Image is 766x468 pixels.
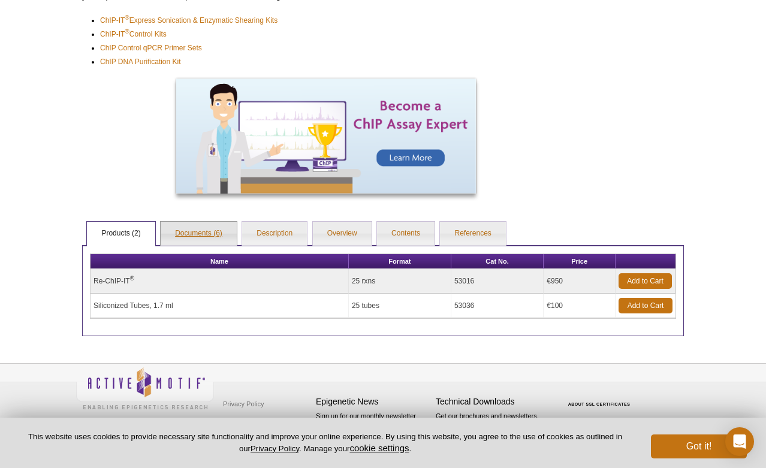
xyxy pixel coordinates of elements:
sup: ® [125,28,129,35]
p: Get our brochures and newsletters, or request them by mail. [436,411,550,442]
a: Contents [377,222,435,246]
a: Overview [313,222,372,246]
th: Format [349,254,451,269]
a: Privacy Policy [220,395,267,413]
a: ChIP Control qPCR Primer Sets [100,42,202,54]
a: Description [242,222,307,246]
td: 25 tubes [349,294,451,318]
p: This website uses cookies to provide necessary site functionality and improve your online experie... [19,431,631,454]
td: Re-ChIP-IT [91,269,349,294]
a: ChIP DNA Purification Kit [100,56,181,68]
td: €950 [544,269,616,294]
table: Click to Verify - This site chose Symantec SSL for secure e-commerce and confidential communicati... [556,385,646,411]
a: ChIP-IT®Control Kits [100,28,167,40]
img: Active Motif, [76,364,214,412]
p: Sign up for our monthly newsletter highlighting recent publications in the field of epigenetics. [316,411,430,452]
a: Add to Cart [619,273,672,289]
h4: Technical Downloads [436,397,550,407]
th: Name [91,254,349,269]
a: References [440,222,505,246]
a: Privacy Policy [251,444,299,453]
a: Terms & Conditions [220,413,283,431]
td: 53016 [451,269,544,294]
td: 25 rxns [349,269,451,294]
button: Got it! [651,434,747,458]
h4: Epigenetic News [316,397,430,407]
button: cookie settings [349,443,409,453]
div: Open Intercom Messenger [725,427,754,456]
th: Cat No. [451,254,544,269]
a: ChIP-IT®Express Sonication & Enzymatic Shearing Kits [100,14,278,26]
td: Siliconized Tubes, 1.7 ml [91,294,349,318]
td: €100 [544,294,616,318]
a: ABOUT SSL CERTIFICATES [568,402,631,406]
a: Documents (6) [161,222,237,246]
th: Price [544,254,616,269]
td: 53036 [451,294,544,318]
img: Become a ChIP Assay Expert [176,78,476,194]
a: Products (2) [87,222,155,246]
sup: ® [130,275,134,282]
sup: ® [125,14,129,21]
a: Add to Cart [619,298,672,313]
